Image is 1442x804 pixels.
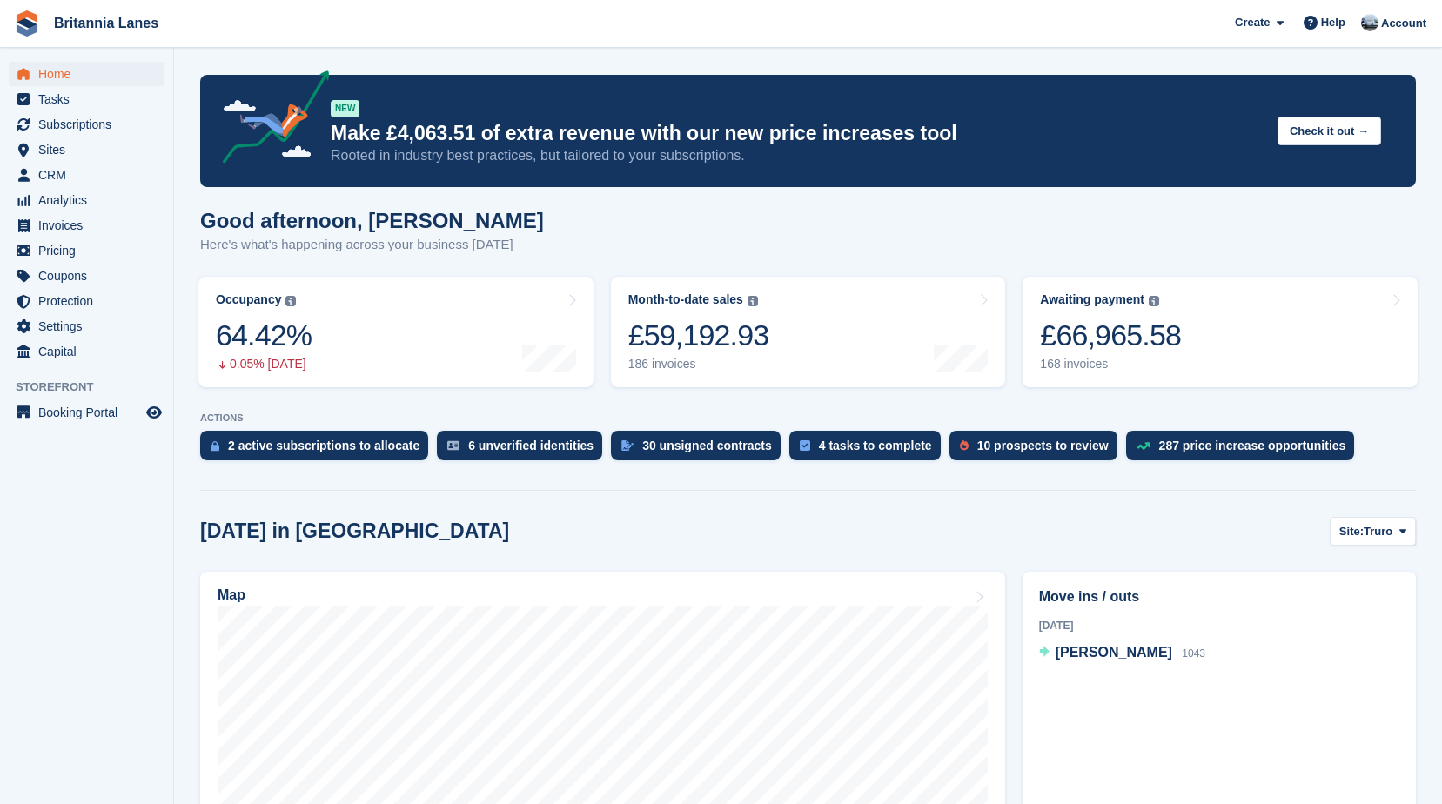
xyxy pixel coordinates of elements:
a: menu [9,62,164,86]
div: 10 prospects to review [977,439,1109,452]
span: Invoices [38,213,143,238]
span: Storefront [16,379,173,396]
a: 2 active subscriptions to allocate [200,431,437,469]
div: NEW [331,100,359,117]
a: Awaiting payment £66,965.58 168 invoices [1023,277,1418,387]
span: Booking Portal [38,400,143,425]
span: Create [1235,14,1270,31]
img: contract_signature_icon-13c848040528278c33f63329250d36e43548de30e8caae1d1a13099fd9432cc5.svg [621,440,634,451]
img: price-adjustments-announcement-icon-8257ccfd72463d97f412b2fc003d46551f7dbcb40ab6d574587a9cd5c0d94... [208,70,330,170]
a: menu [9,238,164,263]
span: CRM [38,163,143,187]
img: icon-info-grey-7440780725fd019a000dd9b08b2336e03edf1995a4989e88bcd33f0948082b44.svg [285,296,296,306]
div: £59,192.93 [628,318,769,353]
span: Sites [38,137,143,162]
span: Capital [38,339,143,364]
div: £66,965.58 [1040,318,1181,353]
a: 287 price increase opportunities [1126,431,1364,469]
img: task-75834270c22a3079a89374b754ae025e5fb1db73e45f91037f5363f120a921f8.svg [800,440,810,451]
span: Settings [38,314,143,338]
a: menu [9,188,164,212]
div: 6 unverified identities [468,439,594,452]
span: Help [1321,14,1345,31]
button: Check it out → [1278,117,1381,145]
span: Analytics [38,188,143,212]
h1: Good afternoon, [PERSON_NAME] [200,209,544,232]
span: Pricing [38,238,143,263]
div: 30 unsigned contracts [642,439,772,452]
span: [PERSON_NAME] [1056,645,1172,660]
div: 4 tasks to complete [819,439,932,452]
h2: Map [218,587,245,603]
span: Home [38,62,143,86]
a: [PERSON_NAME] 1043 [1039,642,1205,665]
div: 287 price increase opportunities [1159,439,1346,452]
a: 30 unsigned contracts [611,431,789,469]
div: 168 invoices [1040,357,1181,372]
h2: Move ins / outs [1039,586,1399,607]
a: Britannia Lanes [47,9,165,37]
img: price_increase_opportunities-93ffe204e8149a01c8c9dc8f82e8f89637d9d84a8eef4429ea346261dce0b2c0.svg [1137,442,1150,450]
div: 0.05% [DATE] [216,357,312,372]
img: icon-info-grey-7440780725fd019a000dd9b08b2336e03edf1995a4989e88bcd33f0948082b44.svg [1149,296,1159,306]
div: 2 active subscriptions to allocate [228,439,419,452]
a: 4 tasks to complete [789,431,949,469]
a: menu [9,213,164,238]
div: Occupancy [216,292,281,307]
a: menu [9,264,164,288]
div: Awaiting payment [1040,292,1144,307]
a: 10 prospects to review [949,431,1126,469]
a: Occupancy 64.42% 0.05% [DATE] [198,277,594,387]
a: menu [9,400,164,425]
h2: [DATE] in [GEOGRAPHIC_DATA] [200,519,509,543]
img: verify_identity-adf6edd0f0f0b5bbfe63781bf79b02c33cf7c696d77639b501bdc392416b5a36.svg [447,440,459,451]
a: menu [9,339,164,364]
a: Month-to-date sales £59,192.93 186 invoices [611,277,1006,387]
span: 1043 [1182,647,1205,660]
a: menu [9,289,164,313]
p: Rooted in industry best practices, but tailored to your subscriptions. [331,146,1264,165]
img: prospect-51fa495bee0391a8d652442698ab0144808aea92771e9ea1ae160a38d050c398.svg [960,440,969,451]
a: menu [9,87,164,111]
a: menu [9,137,164,162]
p: Make £4,063.51 of extra revenue with our new price increases tool [331,121,1264,146]
p: ACTIONS [200,412,1416,424]
img: icon-info-grey-7440780725fd019a000dd9b08b2336e03edf1995a4989e88bcd33f0948082b44.svg [748,296,758,306]
div: Month-to-date sales [628,292,743,307]
a: menu [9,314,164,338]
a: 6 unverified identities [437,431,611,469]
span: Coupons [38,264,143,288]
button: Site: Truro [1330,517,1416,546]
img: John Millership [1361,14,1378,31]
div: 186 invoices [628,357,769,372]
div: 64.42% [216,318,312,353]
a: menu [9,112,164,137]
span: Tasks [38,87,143,111]
a: menu [9,163,164,187]
span: Site: [1339,523,1364,540]
div: [DATE] [1039,618,1399,633]
a: Preview store [144,402,164,423]
span: Account [1381,15,1426,32]
span: Protection [38,289,143,313]
img: stora-icon-8386f47178a22dfd0bd8f6a31ec36ba5ce8667c1dd55bd0f319d3a0aa187defe.svg [14,10,40,37]
span: Truro [1364,523,1392,540]
img: active_subscription_to_allocate_icon-d502201f5373d7db506a760aba3b589e785aa758c864c3986d89f69b8ff3... [211,440,219,452]
p: Here's what's happening across your business [DATE] [200,235,544,255]
span: Subscriptions [38,112,143,137]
